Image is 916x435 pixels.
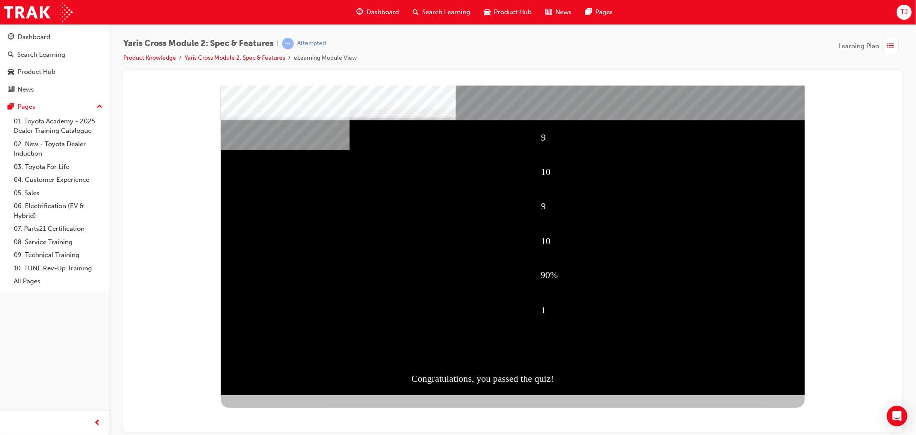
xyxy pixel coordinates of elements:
[901,7,908,17] span: TJ
[3,47,106,63] a: Search Learning
[10,222,106,236] a: 07. Parts21 Certification
[277,39,279,49] span: |
[10,187,106,200] a: 05. Sales
[3,82,106,98] a: News
[281,276,646,310] div: Congratulations, you passed the quiz!
[8,34,14,41] span: guage-icon
[10,173,106,187] a: 04. Customer Experience
[356,7,363,18] span: guage-icon
[411,139,646,172] div: 10
[10,262,106,275] a: 10. TUNE Rev-Up Training
[350,3,406,21] a: guage-iconDashboard
[838,38,902,54] button: Learning Plan
[897,5,912,20] button: TJ
[411,70,646,102] div: 10
[887,406,907,426] div: Open Intercom Messenger
[477,3,539,21] a: car-iconProduct Hub
[366,7,399,17] span: Dashboard
[18,67,55,77] div: Product Hub
[91,340,326,374] div: Maximum Score:
[10,115,106,138] a: 01. Toyota Academy - 2025 Dealer Training Catalogue
[413,7,419,18] span: search-icon
[406,3,477,21] a: search-iconSearch Learning
[555,7,572,17] span: News
[282,38,294,49] span: learningRecordVerb_ATTEMPT-icon
[97,101,103,113] span: up-icon
[838,41,879,51] span: Learning Plan
[17,50,65,60] div: Search Learning
[18,32,50,42] div: Dashboard
[8,68,14,76] span: car-icon
[91,309,326,340] div: You Scored:
[411,104,646,137] div: 9
[3,64,106,80] a: Product Hub
[411,36,646,68] div: 9
[411,208,646,241] div: 1
[411,173,646,206] div: 90%
[18,102,35,112] div: Pages
[123,39,274,49] span: Yaris Cross Module 2: Spec & Features
[4,3,73,22] img: Trak
[539,3,578,21] a: news-iconNews
[3,99,106,115] button: Pages
[484,7,490,18] span: car-icon
[545,7,552,18] span: news-icon
[422,7,470,17] span: Search Learning
[8,51,14,59] span: search-icon
[297,40,326,48] div: Attempted
[3,28,106,99] button: DashboardSearch LearningProduct HubNews
[578,3,620,21] a: pages-iconPages
[3,29,106,45] a: Dashboard
[10,275,106,288] a: All Pages
[94,418,101,429] span: prev-icon
[888,41,894,52] span: list-icon
[10,138,106,160] a: 02. New - Toyota Dealer Induction
[18,85,34,95] div: News
[185,54,285,61] a: Yaris Cross Module 2: Spec & Features
[8,103,14,111] span: pages-icon
[10,160,106,174] a: 03. Toyota For Life
[595,7,613,17] span: Pages
[123,54,176,61] a: Product Knowledge
[8,86,14,94] span: news-icon
[585,7,592,18] span: pages-icon
[10,199,106,222] a: 06. Electrification (EV & Hybrid)
[494,7,532,17] span: Product Hub
[294,53,357,63] li: eLearning Module View
[10,236,106,249] a: 08. Service Training
[10,248,106,262] a: 09. Technical Training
